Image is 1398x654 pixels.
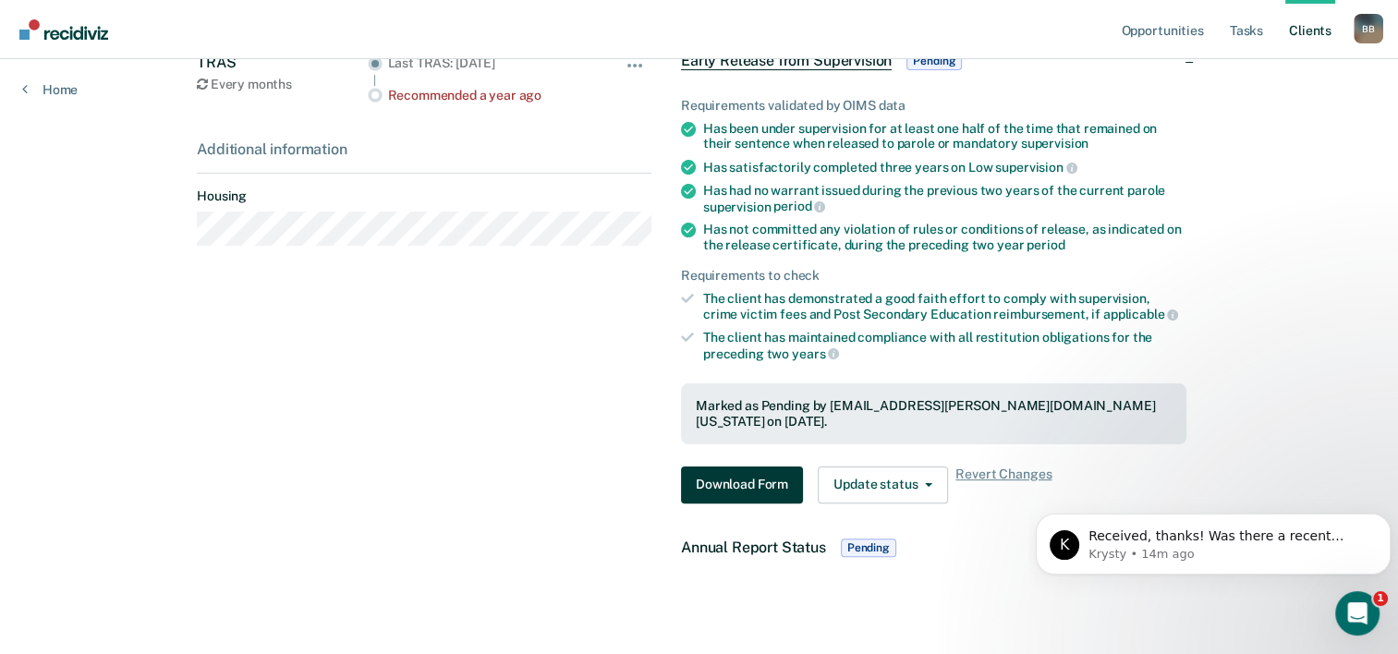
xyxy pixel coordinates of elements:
[197,77,367,92] div: Every months
[703,159,1186,176] div: Has satisfactorily completed three years on Low
[388,88,595,103] div: Recommended a year ago
[906,52,962,70] span: Pending
[60,71,339,88] p: Message from Krysty, sent 14m ago
[19,19,108,40] img: Recidiviz
[818,466,948,503] button: Update status
[703,183,1186,214] div: Has had no warrant issued during the previous two years of the current parole supervision
[388,55,595,71] div: Last TRAS: [DATE]
[1028,475,1398,604] iframe: Intercom notifications message
[681,52,892,70] span: Early Release from Supervision
[666,31,1201,91] div: Early Release from SupervisionPending
[955,466,1052,503] span: Revert Changes
[841,539,896,557] span: Pending
[681,466,803,503] button: Download Form
[703,291,1186,322] div: The client has demonstrated a good faith effort to comply with supervision, crime victim fees and...
[681,539,826,556] span: Annual Report Status
[1021,136,1088,151] span: supervision
[703,121,1186,152] div: Has been under supervision for at least one half of the time that remained on their sentence when...
[197,140,651,158] div: Additional information
[703,222,1186,253] div: Has not committed any violation of rules or conditions of release, as indicated on the release ce...
[773,199,825,213] span: period
[703,330,1186,361] div: The client has maintained compliance with all restitution obligations for the preceding two
[197,54,367,71] div: TRAS
[681,98,1186,114] div: Requirements validated by OIMS data
[1373,591,1388,606] span: 1
[995,160,1076,175] span: supervision
[1335,591,1380,636] iframe: Intercom live chat
[666,518,1201,577] div: Annual Report StatusPending
[22,81,78,98] a: Home
[1103,307,1178,321] span: applicable
[696,398,1172,430] div: Marked as Pending by [EMAIL_ADDRESS][PERSON_NAME][DOMAIN_NAME][US_STATE] on [DATE].
[681,268,1186,284] div: Requirements to check
[1354,14,1383,43] button: Profile dropdown button
[197,188,651,204] dt: Housing
[1027,237,1064,252] span: period
[60,54,326,142] span: Received, thanks! Was there a recent change to their supervision level? Asking because it can tak...
[681,466,810,503] a: Navigate to form link
[792,346,839,361] span: years
[1354,14,1383,43] div: B B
